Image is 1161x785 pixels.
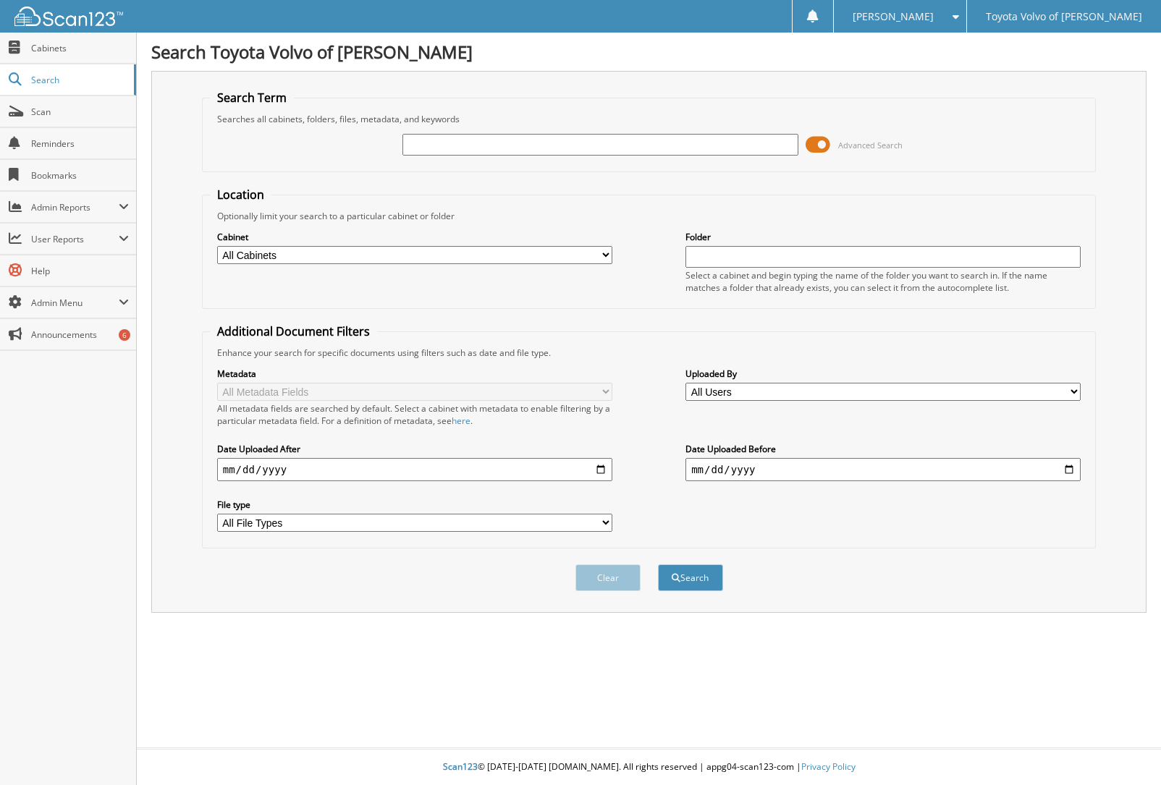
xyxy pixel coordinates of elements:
[575,564,641,591] button: Clear
[685,368,1081,380] label: Uploaded By
[685,269,1081,294] div: Select a cabinet and begin typing the name of the folder you want to search in. If the name match...
[217,231,612,243] label: Cabinet
[31,42,129,54] span: Cabinets
[31,106,129,118] span: Scan
[685,231,1081,243] label: Folder
[801,760,856,773] a: Privacy Policy
[210,187,271,203] legend: Location
[151,40,1147,64] h1: Search Toyota Volvo of [PERSON_NAME]
[685,443,1081,455] label: Date Uploaded Before
[838,140,903,150] span: Advanced Search
[452,415,470,427] a: here
[31,265,129,277] span: Help
[210,113,1089,125] div: Searches all cabinets, folders, files, metadata, and keywords
[14,7,123,26] img: scan123-logo-white.svg
[217,443,612,455] label: Date Uploaded After
[210,90,294,106] legend: Search Term
[31,169,129,182] span: Bookmarks
[217,368,612,380] label: Metadata
[853,12,934,21] span: [PERSON_NAME]
[31,201,119,213] span: Admin Reports
[443,760,478,773] span: Scan123
[210,323,377,339] legend: Additional Document Filters
[31,74,127,86] span: Search
[986,12,1142,21] span: Toyota Volvo of [PERSON_NAME]
[217,458,612,481] input: start
[217,402,612,427] div: All metadata fields are searched by default. Select a cabinet with metadata to enable filtering b...
[31,137,129,150] span: Reminders
[137,750,1161,785] div: © [DATE]-[DATE] [DOMAIN_NAME]. All rights reserved | appg04-scan123-com |
[31,328,129,341] span: Announcements
[31,233,119,245] span: User Reports
[210,347,1089,359] div: Enhance your search for specific documents using filters such as date and file type.
[119,329,130,341] div: 6
[217,498,612,511] label: File type
[658,564,723,591] button: Search
[31,297,119,309] span: Admin Menu
[685,458,1081,481] input: end
[210,210,1089,222] div: Optionally limit your search to a particular cabinet or folder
